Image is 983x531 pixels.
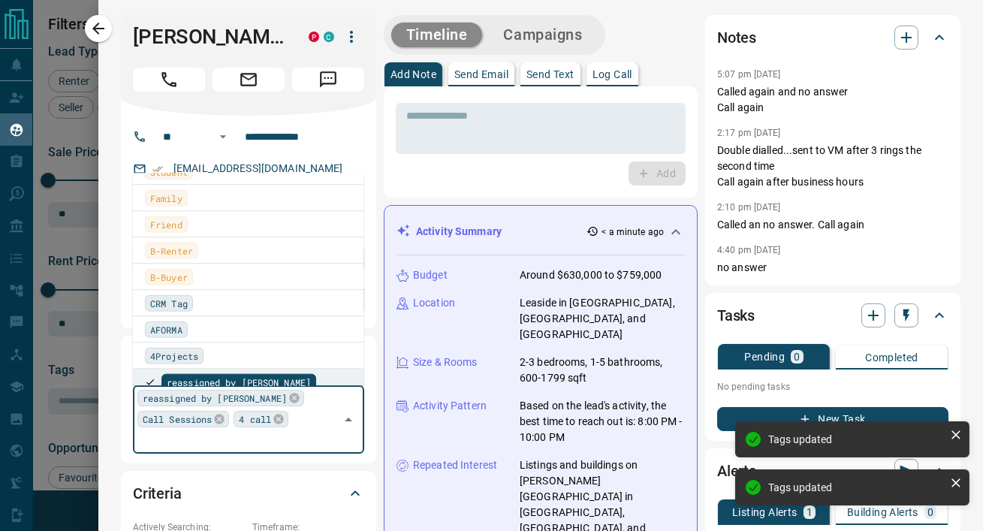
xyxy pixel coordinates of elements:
p: Called again and no answer Call again [717,84,948,116]
p: Send Email [454,69,508,80]
p: Around $630,000 to $759,000 [520,267,662,283]
span: Message [292,68,364,92]
h1: [PERSON_NAME] [133,25,286,49]
p: 5:07 pm [DATE] [717,69,781,80]
p: Size & Rooms [413,355,478,370]
p: No pending tasks [717,376,948,398]
p: 4:40 pm [DATE] [717,245,781,255]
p: no answer [717,260,948,276]
p: Based on the lead's activity, the best time to reach out is: 8:00 PM - 10:00 PM [520,398,685,445]
p: Called an no answer. Call again [717,217,948,233]
span: Call [133,68,205,92]
p: Log Call [593,69,632,80]
span: B-Renter [150,243,193,258]
span: reassigned by [PERSON_NAME] [167,375,311,390]
span: Email [213,68,285,92]
p: 2:10 pm [DATE] [717,202,781,213]
span: reassigned by [PERSON_NAME] [143,391,287,406]
div: Tags updated [768,481,944,493]
h2: Criteria [133,481,182,505]
span: AFORMA [150,322,182,337]
span: Friend [150,217,182,232]
h2: Notes [717,26,756,50]
span: Call Sessions [143,412,212,427]
p: Double dialled...sent to VM after 3 rings the second time Call again after business hours [717,143,948,190]
p: Location [413,295,455,311]
div: Activity Summary< a minute ago [397,218,685,246]
div: reassigned by [PERSON_NAME] [137,390,304,406]
a: [EMAIL_ADDRESS][DOMAIN_NAME] [173,162,343,174]
h2: Alerts [717,459,756,483]
button: Close [338,409,359,430]
p: Completed [865,352,918,363]
p: Leaside in [GEOGRAPHIC_DATA], [GEOGRAPHIC_DATA], and [GEOGRAPHIC_DATA] [520,295,685,342]
div: Alerts [717,453,948,489]
span: CRM Tag [150,296,188,311]
p: 0 [794,351,800,362]
p: Add Note [390,69,436,80]
span: 4 call [239,412,271,427]
h2: Tasks [717,303,755,327]
div: Tags [133,340,364,376]
p: Send Text [526,69,574,80]
span: B-Buyer [150,270,188,285]
p: Pending [744,351,785,362]
div: Tags updated [768,433,944,445]
div: Criteria [133,475,364,511]
button: New Task [717,407,948,431]
p: Repeated Interest [413,457,497,473]
p: Activity Summary [416,224,502,240]
span: 4Projects [150,348,198,364]
div: condos.ca [324,32,334,42]
div: Notes [717,20,948,56]
svg: Email Verified [152,164,163,174]
div: 4 call [234,411,288,427]
button: Open [214,128,232,146]
span: Family [150,191,182,206]
p: Budget [413,267,448,283]
p: Activity Pattern [413,398,487,414]
div: Call Sessions [137,411,229,427]
p: 2-3 bedrooms, 1-5 bathrooms, 600-1799 sqft [520,355,685,386]
p: 2:17 pm [DATE] [717,128,781,138]
div: Tasks [717,297,948,333]
button: Campaigns [488,23,597,47]
span: Student [150,164,188,180]
div: property.ca [309,32,319,42]
button: Timeline [391,23,483,47]
p: < a minute ago [602,225,664,239]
